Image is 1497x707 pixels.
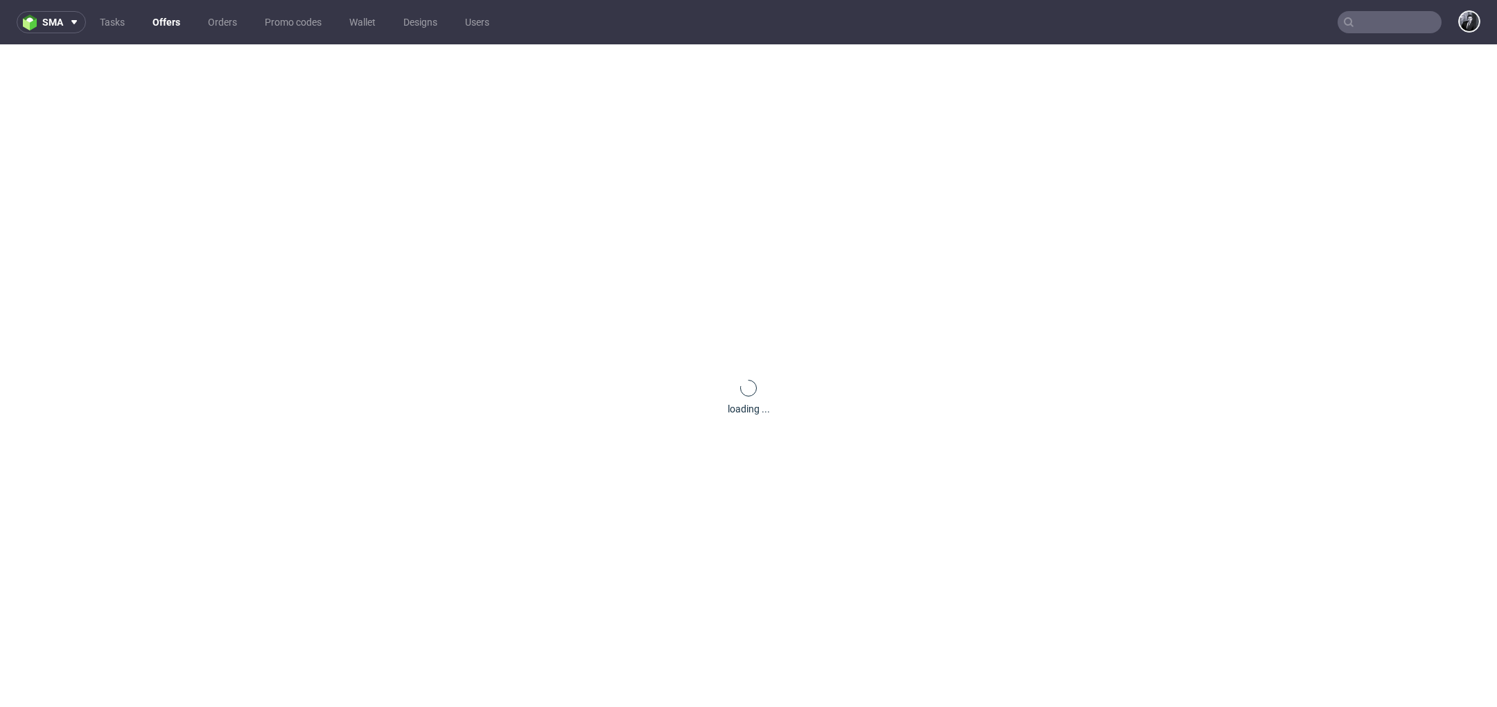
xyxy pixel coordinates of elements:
[395,11,446,33] a: Designs
[144,11,189,33] a: Offers
[17,11,86,33] button: sma
[91,11,133,33] a: Tasks
[23,15,42,30] img: logo
[341,11,384,33] a: Wallet
[728,402,770,416] div: loading ...
[457,11,498,33] a: Users
[200,11,245,33] a: Orders
[42,17,63,27] span: sma
[1460,12,1479,31] img: Philippe Dubuy
[256,11,330,33] a: Promo codes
